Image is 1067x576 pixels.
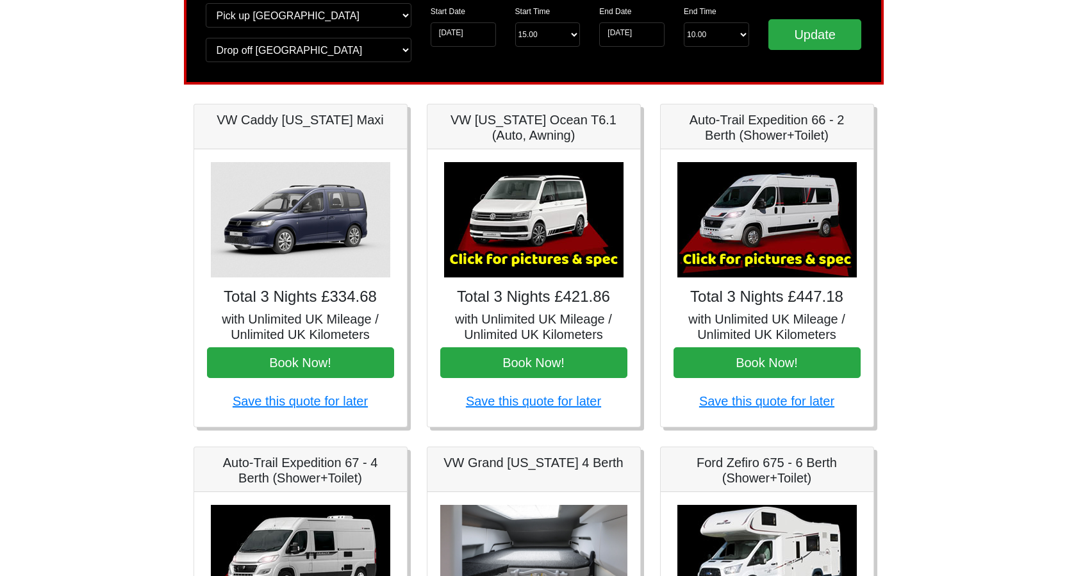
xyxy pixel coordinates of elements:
h4: Total 3 Nights £421.86 [440,288,627,306]
a: Save this quote for later [466,394,601,408]
h4: Total 3 Nights £447.18 [674,288,861,306]
button: Book Now! [207,347,394,378]
label: End Date [599,6,631,17]
a: Save this quote for later [233,394,368,408]
img: VW California Ocean T6.1 (Auto, Awning) [444,162,624,277]
img: Auto-Trail Expedition 66 - 2 Berth (Shower+Toilet) [677,162,857,277]
input: Return Date [599,22,665,47]
img: VW Caddy California Maxi [211,162,390,277]
a: Save this quote for later [699,394,834,408]
h5: VW [US_STATE] Ocean T6.1 (Auto, Awning) [440,112,627,143]
h5: Auto-Trail Expedition 67 - 4 Berth (Shower+Toilet) [207,455,394,486]
h5: Auto-Trail Expedition 66 - 2 Berth (Shower+Toilet) [674,112,861,143]
h5: VW Grand [US_STATE] 4 Berth [440,455,627,470]
label: End Time [684,6,716,17]
h5: Ford Zefiro 675 - 6 Berth (Shower+Toilet) [674,455,861,486]
label: Start Date [431,6,465,17]
h5: with Unlimited UK Mileage / Unlimited UK Kilometers [440,311,627,342]
input: Update [768,19,862,50]
h5: VW Caddy [US_STATE] Maxi [207,112,394,128]
input: Start Date [431,22,496,47]
label: Start Time [515,6,550,17]
h5: with Unlimited UK Mileage / Unlimited UK Kilometers [674,311,861,342]
h4: Total 3 Nights £334.68 [207,288,394,306]
h5: with Unlimited UK Mileage / Unlimited UK Kilometers [207,311,394,342]
button: Book Now! [440,347,627,378]
button: Book Now! [674,347,861,378]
